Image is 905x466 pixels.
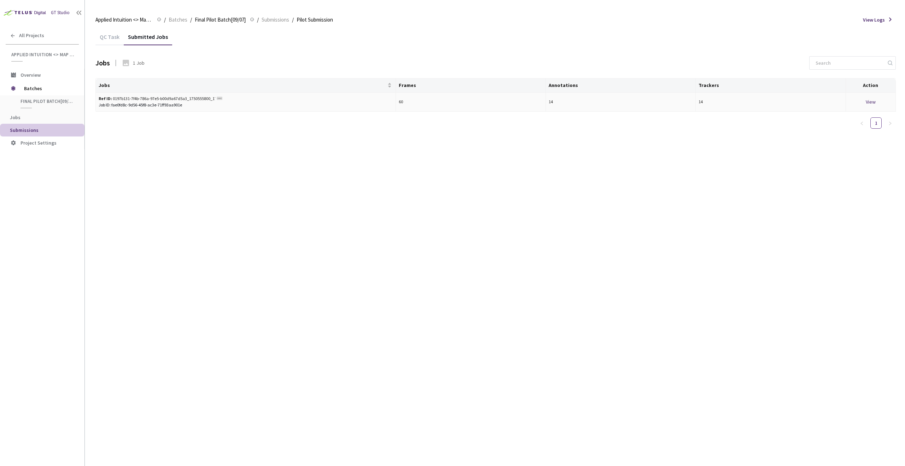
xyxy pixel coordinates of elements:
span: Submissions [10,127,39,133]
td: 14 [696,93,846,112]
th: Jobs [96,78,396,93]
span: All Projects [19,33,44,39]
div: 0197b131-7f4b-786a-97e5-b00d9a67d5a3_1750555800_1750555830 [99,95,215,102]
th: Frames [396,78,546,93]
a: Batches [167,16,189,23]
span: Project Settings [21,140,57,146]
th: Annotations [546,78,696,93]
div: 1 Job [133,59,145,67]
span: Batches [169,16,187,24]
li: Previous Page [856,117,868,129]
div: Submitted Jobs [124,33,172,45]
button: right [884,117,896,129]
button: left [856,117,868,129]
div: View [849,98,893,106]
div: Jobs [95,57,110,68]
input: Search [811,57,887,69]
div: Job ID: fae0fd8c-9d56-45f8-ac3e-71ff93aa901e [99,102,393,109]
div: GT Studio [51,9,70,16]
a: 1 [871,118,881,128]
span: Jobs [10,114,21,121]
span: Final Pilot Batch[09/07] [21,98,73,104]
span: Pilot Submission [297,16,333,24]
a: Submissions [260,16,291,23]
th: Action [846,78,896,93]
span: Jobs [99,82,386,88]
li: / [190,16,192,24]
li: Next Page [884,117,896,129]
span: Applied Intuition <> Map Labelling Requirement 2025 [95,16,153,24]
div: QC Task [95,33,124,45]
span: left [860,121,864,126]
span: Submissions [262,16,289,24]
span: Final Pilot Batch[09/07] [195,16,246,24]
th: Trackers [696,78,846,93]
li: / [257,16,259,24]
span: right [888,121,892,126]
li: 1 [870,117,882,129]
b: Ref ID: [99,96,112,101]
td: 60 [396,93,546,112]
span: Batches [24,81,72,95]
li: / [164,16,166,24]
span: Applied Intuition <> Map Labelling Requirement 2025 [11,52,75,58]
span: View Logs [863,16,885,24]
td: 14 [546,93,696,112]
li: / [292,16,294,24]
span: Overview [21,72,41,78]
